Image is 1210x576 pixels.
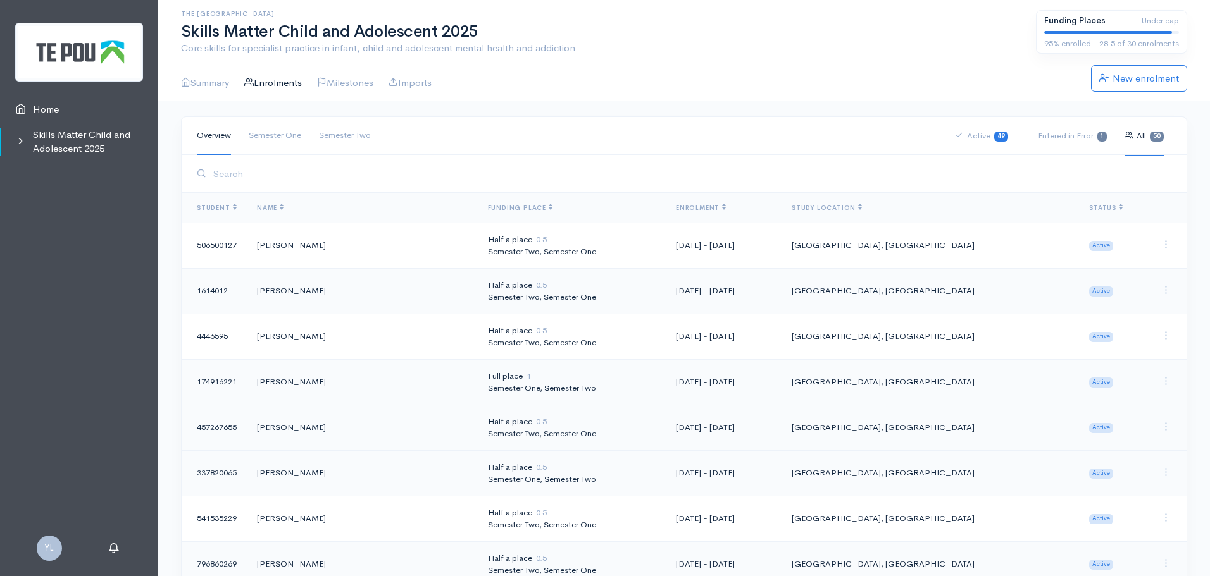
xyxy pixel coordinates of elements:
span: Active [1089,560,1113,570]
td: [PERSON_NAME] [247,314,478,359]
td: [GEOGRAPHIC_DATA], [GEOGRAPHIC_DATA] [782,314,1079,359]
td: [DATE] - [DATE] [666,314,782,359]
a: Imports [389,65,432,101]
a: New enrolment [1091,65,1187,92]
td: [GEOGRAPHIC_DATA], [GEOGRAPHIC_DATA] [782,359,1079,405]
b: 49 [997,132,1005,140]
td: [PERSON_NAME] [247,496,478,541]
td: [GEOGRAPHIC_DATA], [GEOGRAPHIC_DATA] [782,223,1079,268]
span: 0.5 [536,279,547,290]
span: Funding Place [488,204,552,212]
span: Active [1089,514,1113,524]
span: Study Location [792,204,862,212]
b: 50 [1153,132,1161,140]
h1: Skills Matter Child and Adolescent 2025 [181,23,1021,41]
a: Semester One [249,116,301,155]
a: Milestones [317,65,373,101]
b: Funding Places [1044,15,1106,26]
span: Name [257,204,284,212]
td: 506500127 [182,223,247,268]
div: Semester One, Semester Two [488,473,656,486]
span: Active [1089,286,1113,297]
input: Search [209,161,1171,187]
a: Overview [197,116,231,155]
td: [PERSON_NAME] [247,359,478,405]
td: [PERSON_NAME] [247,223,478,268]
span: Active [1089,377,1113,388]
span: Active [1089,241,1113,251]
td: [DATE] - [DATE] [666,496,782,541]
h6: The [GEOGRAPHIC_DATA] [181,10,1021,17]
td: [GEOGRAPHIC_DATA], [GEOGRAPHIC_DATA] [782,405,1079,450]
a: Active49 [955,116,1008,156]
td: 337820065 [182,450,247,496]
td: 541535229 [182,496,247,541]
span: 0.5 [536,416,547,427]
span: Student [197,204,237,212]
span: 0.5 [536,234,547,245]
div: 95% enrolled - 28.5 of 30 enrolments [1044,37,1179,50]
span: 0.5 [536,553,547,563]
span: Active [1089,423,1113,433]
td: [DATE] - [DATE] [666,450,782,496]
span: 0.5 [536,325,547,336]
div: Semester Two, Semester One [488,518,656,531]
td: [GEOGRAPHIC_DATA], [GEOGRAPHIC_DATA] [782,268,1079,314]
td: [DATE] - [DATE] [666,223,782,268]
td: [PERSON_NAME] [247,450,478,496]
span: Active [1089,332,1113,342]
div: Semester Two, Semester One [488,336,656,349]
a: Enrolments [244,65,302,101]
td: Half a place [478,450,666,496]
img: Te Pou [15,23,143,82]
span: 0.5 [536,507,547,518]
span: Enrolment [676,204,726,212]
a: Semester Two [319,116,371,155]
div: Semester One, Semester Two [488,382,656,395]
td: Half a place [478,223,666,268]
div: Semester Two, Semester One [488,245,656,258]
a: Entered in Error1 [1026,116,1107,156]
div: Semester Two, Semester One [488,291,656,303]
b: 1 [1100,132,1104,140]
td: Half a place [478,405,666,450]
a: Summary [181,65,229,101]
td: [PERSON_NAME] [247,405,478,450]
td: [PERSON_NAME] [247,268,478,314]
span: YL [37,536,62,561]
td: [DATE] - [DATE] [666,359,782,405]
p: Core skills for specialist practice in infant, child and adolescent mental health and addiction [181,41,1021,56]
a: YL [37,541,62,553]
div: Semester Two, Semester One [488,427,656,440]
a: All50 [1125,116,1164,156]
td: 174916221 [182,359,247,405]
td: 1614012 [182,268,247,314]
td: [DATE] - [DATE] [666,268,782,314]
span: Status [1089,204,1123,212]
span: Under cap [1142,15,1179,27]
td: Half a place [478,496,666,541]
td: Half a place [478,314,666,359]
span: 0.5 [536,462,547,472]
td: Full place [478,359,666,405]
td: 4446595 [182,314,247,359]
td: [GEOGRAPHIC_DATA], [GEOGRAPHIC_DATA] [782,496,1079,541]
td: Half a place [478,268,666,314]
td: [DATE] - [DATE] [666,405,782,450]
td: [GEOGRAPHIC_DATA], [GEOGRAPHIC_DATA] [782,450,1079,496]
span: 1 [527,371,531,381]
td: 457267655 [182,405,247,450]
span: Active [1089,469,1113,479]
